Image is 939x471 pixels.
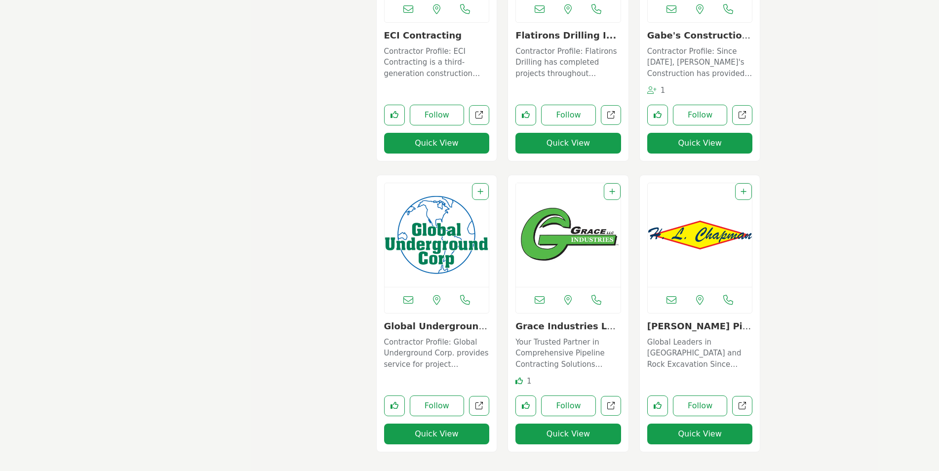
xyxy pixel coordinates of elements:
[384,321,487,342] a: Global Underground C...
[516,183,621,287] a: Open Listing in new tab
[515,334,621,370] a: Your Trusted Partner in Comprehensive Pipeline Contracting Solutions Specializing in providing a ...
[515,424,621,444] button: Quick View
[647,133,753,154] button: Quick View
[647,105,668,125] button: Like listing
[647,395,668,416] button: Like listing
[741,188,746,196] a: Add To List
[384,133,490,154] button: Quick View
[647,321,751,342] a: [PERSON_NAME] Pipelin...
[661,86,665,95] span: 1
[515,321,616,342] a: Grace Industries LLC...
[384,30,462,40] a: ECI Contracting
[515,105,536,125] button: Like listing
[385,183,489,287] img: Global Underground Corp.
[384,321,490,332] h3: Global Underground Corp.
[515,43,621,79] a: Contractor Profile: Flatirons Drilling has completed projects throughout [GEOGRAPHIC_DATA] in all...
[515,30,616,40] a: Flatirons Drilling I...
[515,337,621,370] p: Your Trusted Partner in Comprehensive Pipeline Contracting Solutions Specializing in providing a ...
[527,377,532,386] span: 1
[384,337,490,370] p: Contractor Profile: Global Underground Corp. provides service for project management, project des...
[384,30,490,41] h3: ECI Contracting
[541,105,596,125] button: Follow
[647,321,753,332] h3: H.L. Chapman Pipeline Construction Inc.
[385,183,489,287] a: Open Listing in new tab
[647,85,665,96] div: Followers
[384,105,405,125] button: Like listing
[673,395,728,416] button: Follow
[647,30,750,51] a: Gabe's Construction ...
[469,396,489,416] a: Open global-underground-corp in new tab
[609,188,615,196] a: Add To List
[477,188,483,196] a: Add To List
[384,424,490,444] button: Quick View
[647,30,753,41] h3: Gabe's Construction Co., Inc.
[647,46,753,79] p: Contractor Profile: Since [DATE], [PERSON_NAME]'s Construction has provided gas and electric util...
[384,46,490,79] p: Contractor Profile: ECI Contracting is a third-generation construction company specializing in oi...
[648,183,752,287] img: H.L. Chapman Pipeline Construction Inc.
[601,105,621,125] a: Open flatirons-drilling-inc in new tab
[648,183,752,287] a: Open Listing in new tab
[515,395,536,416] button: Like listing
[384,395,405,416] button: Like listing
[732,105,752,125] a: Open gabes-construction-co-inc in new tab
[410,105,465,125] button: Follow
[515,321,621,332] h3: Grace Industries LLC
[384,43,490,79] a: Contractor Profile: ECI Contracting is a third-generation construction company specializing in oi...
[410,395,465,416] button: Follow
[673,105,728,125] button: Follow
[515,133,621,154] button: Quick View
[515,46,621,79] p: Contractor Profile: Flatirons Drilling has completed projects throughout [GEOGRAPHIC_DATA] in all...
[647,334,753,370] a: Global Leaders in [GEOGRAPHIC_DATA] and Rock Excavation Since [DATE] With over four decades of ex...
[541,395,596,416] button: Follow
[516,183,621,287] img: Grace Industries LLC
[732,396,752,416] a: Open h-l-chapman-pipeline-construction-inc in new tab
[647,337,753,370] p: Global Leaders in [GEOGRAPHIC_DATA] and Rock Excavation Since [DATE] With over four decades of ex...
[515,30,621,41] h3: Flatirons Drilling Inc.
[601,396,621,416] a: Open grace-industries-llc in new tab
[469,105,489,125] a: Open eci-contracting in new tab
[515,377,523,385] i: Like
[384,334,490,370] a: Contractor Profile: Global Underground Corp. provides service for project management, project des...
[647,424,753,444] button: Quick View
[647,43,753,79] a: Contractor Profile: Since [DATE], [PERSON_NAME]'s Construction has provided gas and electric util...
